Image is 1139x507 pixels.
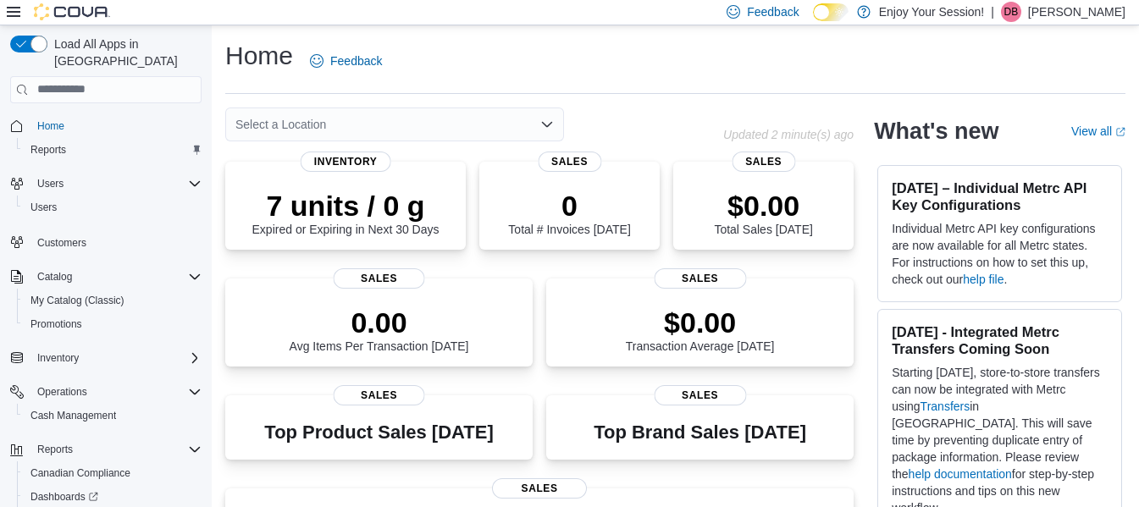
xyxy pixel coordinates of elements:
span: Catalog [30,267,202,287]
span: Inventory [30,348,202,368]
a: Users [24,197,64,218]
button: Catalog [30,267,79,287]
a: Reports [24,140,73,160]
span: Sales [654,268,746,289]
button: My Catalog (Classic) [17,289,208,312]
button: Cash Management [17,404,208,427]
a: Customers [30,233,93,253]
span: Home [30,115,202,136]
span: Sales [492,478,587,499]
span: Feedback [330,52,382,69]
span: Catalog [37,270,72,284]
a: Dashboards [24,487,105,507]
span: Users [37,177,64,190]
span: Cash Management [24,405,202,426]
span: Sales [333,385,425,405]
div: Total Sales [DATE] [714,189,812,236]
p: 7 units / 0 g [252,189,440,223]
a: help file [963,273,1004,286]
a: View allExternal link [1071,124,1125,138]
span: Users [24,197,202,218]
img: Cova [34,3,110,20]
button: Reports [30,439,80,460]
span: Operations [30,382,202,402]
button: Users [30,174,70,194]
a: Promotions [24,314,89,334]
p: [PERSON_NAME] [1028,2,1125,22]
span: Sales [538,152,601,172]
button: Operations [3,380,208,404]
button: Canadian Compliance [17,461,208,485]
span: Feedback [747,3,799,20]
div: Total # Invoices [DATE] [508,189,630,236]
a: Cash Management [24,405,123,426]
span: Users [30,201,57,214]
span: Canadian Compliance [24,463,202,483]
div: Transaction Average [DATE] [626,306,775,353]
button: Promotions [17,312,208,336]
span: Canadian Compliance [30,466,130,480]
span: Dashboards [24,487,202,507]
a: My Catalog (Classic) [24,290,131,311]
span: Customers [30,231,202,252]
span: Customers [37,236,86,250]
span: Sales [333,268,425,289]
span: Sales [732,152,795,172]
span: Home [37,119,64,133]
div: Dave Binette [1001,2,1021,22]
span: Users [30,174,202,194]
div: Expired or Expiring in Next 30 Days [252,189,440,236]
span: DB [1004,2,1019,22]
button: Home [3,113,208,138]
span: Operations [37,385,87,399]
span: Reports [30,439,202,460]
button: Customers [3,229,208,254]
span: My Catalog (Classic) [30,294,124,307]
h3: Top Product Sales [DATE] [264,422,493,443]
p: Individual Metrc API key configurations are now available for all Metrc states. For instructions ... [892,220,1108,288]
button: Reports [17,138,208,162]
span: Load All Apps in [GEOGRAPHIC_DATA] [47,36,202,69]
span: Inventory [301,152,391,172]
p: 0.00 [290,306,469,339]
div: Avg Items Per Transaction [DATE] [290,306,469,353]
span: Promotions [24,314,202,334]
span: Cash Management [30,409,116,422]
button: Users [3,172,208,196]
span: Reports [37,443,73,456]
span: Dashboards [30,490,98,504]
p: $0.00 [626,306,775,339]
span: Inventory [37,351,79,365]
h1: Home [225,39,293,73]
span: Reports [30,143,66,157]
button: Open list of options [540,118,554,131]
p: 0 [508,189,630,223]
input: Dark Mode [813,3,849,21]
h3: [DATE] - Integrated Metrc Transfers Coming Soon [892,323,1108,357]
a: Transfers [921,400,970,413]
h3: Top Brand Sales [DATE] [594,422,806,443]
button: Inventory [30,348,86,368]
button: Inventory [3,346,208,370]
a: help documentation [909,467,1012,481]
h3: [DATE] – Individual Metrc API Key Configurations [892,179,1108,213]
button: Reports [3,438,208,461]
a: Canadian Compliance [24,463,137,483]
span: Reports [24,140,202,160]
p: Updated 2 minute(s) ago [723,128,854,141]
button: Operations [30,382,94,402]
span: Promotions [30,317,82,331]
h2: What's new [874,118,998,145]
svg: External link [1115,127,1125,137]
span: Sales [654,385,746,405]
p: $0.00 [714,189,812,223]
button: Catalog [3,265,208,289]
p: | [991,2,994,22]
a: Home [30,116,71,136]
span: My Catalog (Classic) [24,290,202,311]
a: Feedback [303,44,389,78]
button: Users [17,196,208,219]
p: Enjoy Your Session! [879,2,985,22]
